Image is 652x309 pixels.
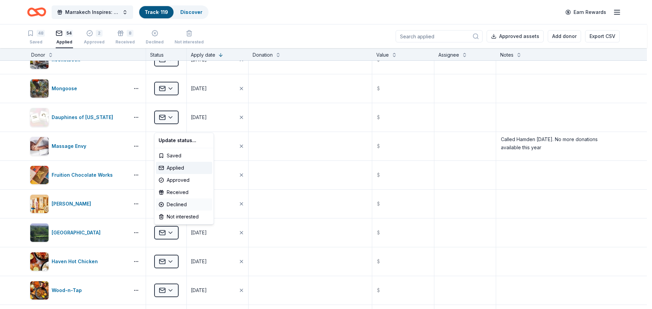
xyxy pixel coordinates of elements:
div: Applied [156,162,212,174]
div: Saved [156,150,212,162]
div: Declined [156,198,212,211]
div: Update status... [156,134,212,147]
div: Not interested [156,211,212,223]
div: Received [156,186,212,198]
div: Approved [156,174,212,186]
